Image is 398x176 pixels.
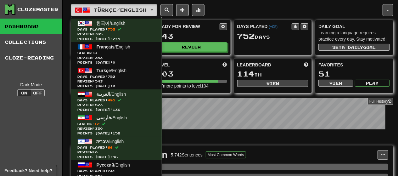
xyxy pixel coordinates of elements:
span: Streak: [77,122,155,126]
span: Days Played: [77,74,155,79]
div: th [237,70,309,78]
button: Off [31,89,45,96]
span: Türkçe [97,68,111,73]
button: On [17,89,31,96]
span: Level [156,62,170,68]
a: Français/EnglishStreak:0 Review:383Points [DATE]:0 [71,42,162,66]
span: 485 [108,98,115,102]
div: Learning a language requires practice every day. Stay motivated! [318,30,390,42]
span: Review: 0 [77,150,155,155]
button: More stats [192,4,205,16]
span: 753 [108,27,115,31]
a: Full History [367,98,393,105]
span: / English [97,44,130,49]
div: Ready for Review [156,23,220,30]
span: Score more points to level up [223,62,227,68]
span: Points [DATE]: 0 [77,60,155,65]
span: Review: 385 [77,32,155,37]
button: Most Common Words [206,151,246,158]
span: Review: 383 [77,55,155,60]
div: Days Played [237,23,292,30]
a: فارسی/EnglishStreak:12 Review:330Points [DATE]:152 [71,113,162,137]
span: Review: 523 [77,103,155,107]
button: Seta dailygoal [318,44,390,51]
span: Points [DATE]: 136 [77,107,155,112]
button: View [318,80,353,87]
div: 817 more points to level 104 [156,83,227,89]
div: 5,742 Sentences [171,152,203,158]
span: Русский [97,162,115,167]
button: View [237,80,309,87]
span: العربية [97,91,110,97]
div: 103 [156,70,227,78]
a: Türkçe/EnglishDays Played:752 Review:543Points [DATE]:0 [71,66,162,89]
span: 66 [108,145,113,149]
span: 한국어 [97,21,110,26]
span: Leaderboard [237,62,272,68]
div: Clozemaster [17,6,58,13]
span: עברית [97,139,108,144]
p: In Progress [71,136,393,142]
span: Open feedback widget [4,167,52,174]
a: العربية/EnglishDays Played:485 Review:523Points [DATE]:136 [71,89,162,113]
span: / English [97,21,126,26]
span: Days Played: [77,27,155,32]
span: 12 [94,122,99,126]
span: 752 [108,75,115,78]
button: Türkçe/English [71,4,157,16]
span: This week in points, UTC [304,62,308,68]
a: 한국어/EnglishDays Played:753 Review:385Points [DATE]:248 [71,19,162,42]
div: Dark Mode [5,82,57,88]
span: Review: 543 [77,79,155,84]
span: 0 [94,51,97,55]
div: Daily Goal [318,23,390,30]
button: Review [156,42,227,52]
span: / English [97,68,127,73]
span: Days Played: [77,98,155,103]
span: / English [97,139,124,144]
span: 752 [237,31,255,40]
div: Day s [237,32,309,40]
span: / English [97,162,130,167]
button: Add sentence to collection [176,4,189,16]
span: Français [97,44,115,49]
span: Points [DATE]: 96 [77,155,155,159]
span: Days Played: [77,145,155,150]
span: Points [DATE]: 152 [77,131,155,136]
span: Streak: [77,51,155,55]
div: 543 [156,32,227,40]
span: Review: 330 [77,126,155,131]
button: Search sentences [160,4,173,16]
div: Favorites [318,62,390,68]
span: Points [DATE]: 248 [77,37,155,41]
span: Türkçe / English [94,7,147,13]
span: فارسی [97,115,111,120]
a: (+05) [269,25,277,29]
span: 741 [108,169,115,173]
span: / English [97,92,126,97]
span: Points [DATE]: 0 [77,84,155,88]
span: a daily [342,45,363,49]
span: / English [97,115,127,120]
div: 51 [318,70,390,78]
button: Play [355,80,390,87]
a: עברית/EnglishDays Played:66 Review:0Points [DATE]:96 [71,137,162,160]
span: 114 [237,69,255,78]
span: Days Played: [77,169,155,173]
